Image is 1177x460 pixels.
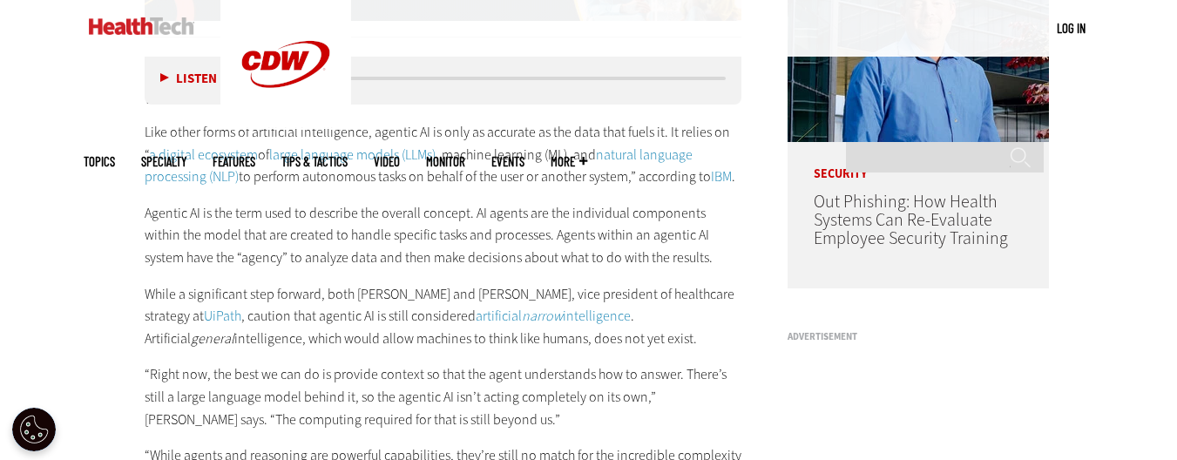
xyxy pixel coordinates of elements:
[89,17,194,35] img: Home
[12,408,56,451] button: Open Preferences
[12,408,56,451] div: Cookie Settings
[141,155,186,168] span: Specialty
[145,283,742,350] p: While a significant step forward, both [PERSON_NAME] and [PERSON_NAME], vice president of healthc...
[711,167,732,186] a: IBM
[220,115,351,133] a: CDW
[1057,20,1086,36] a: Log in
[788,142,1049,180] p: Security
[145,202,742,269] p: Agentic AI is the term used to describe the overall concept. AI agents are the individual compone...
[1057,19,1086,37] div: User menu
[522,307,563,325] em: narrow
[191,329,234,348] em: general
[213,155,255,168] a: Features
[491,155,524,168] a: Events
[374,155,400,168] a: Video
[281,155,348,168] a: Tips & Tactics
[551,155,587,168] span: More
[145,363,742,430] p: “Right now, the best we can do is provide context so that the agent understands how to answer. Th...
[204,307,241,325] a: UiPath
[476,307,631,325] a: artificialnarrowintelligence
[814,190,1008,250] a: Out Phishing: How Health Systems Can Re-Evaluate Employee Security Training
[788,332,1049,342] h3: Advertisement
[84,155,115,168] span: Topics
[426,155,465,168] a: MonITor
